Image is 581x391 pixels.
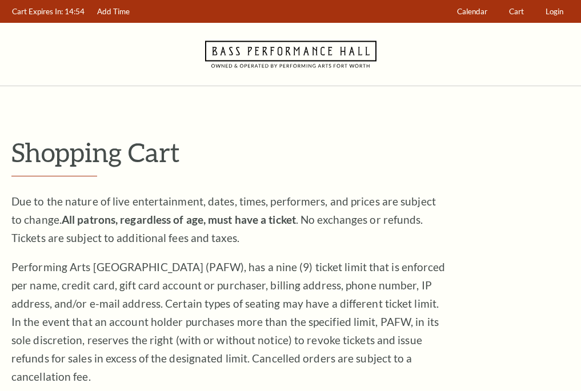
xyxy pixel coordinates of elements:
[11,195,436,244] span: Due to the nature of live entertainment, dates, times, performers, and prices are subject to chan...
[504,1,530,23] a: Cart
[452,1,493,23] a: Calendar
[546,7,563,16] span: Login
[65,7,85,16] span: 14:54
[62,213,296,226] strong: All patrons, regardless of age, must have a ticket
[12,7,63,16] span: Cart Expires In:
[92,1,135,23] a: Add Time
[457,7,487,16] span: Calendar
[11,258,446,386] p: Performing Arts [GEOGRAPHIC_DATA] (PAFW), has a nine (9) ticket limit that is enforced per name, ...
[11,138,570,167] p: Shopping Cart
[540,1,569,23] a: Login
[509,7,524,16] span: Cart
